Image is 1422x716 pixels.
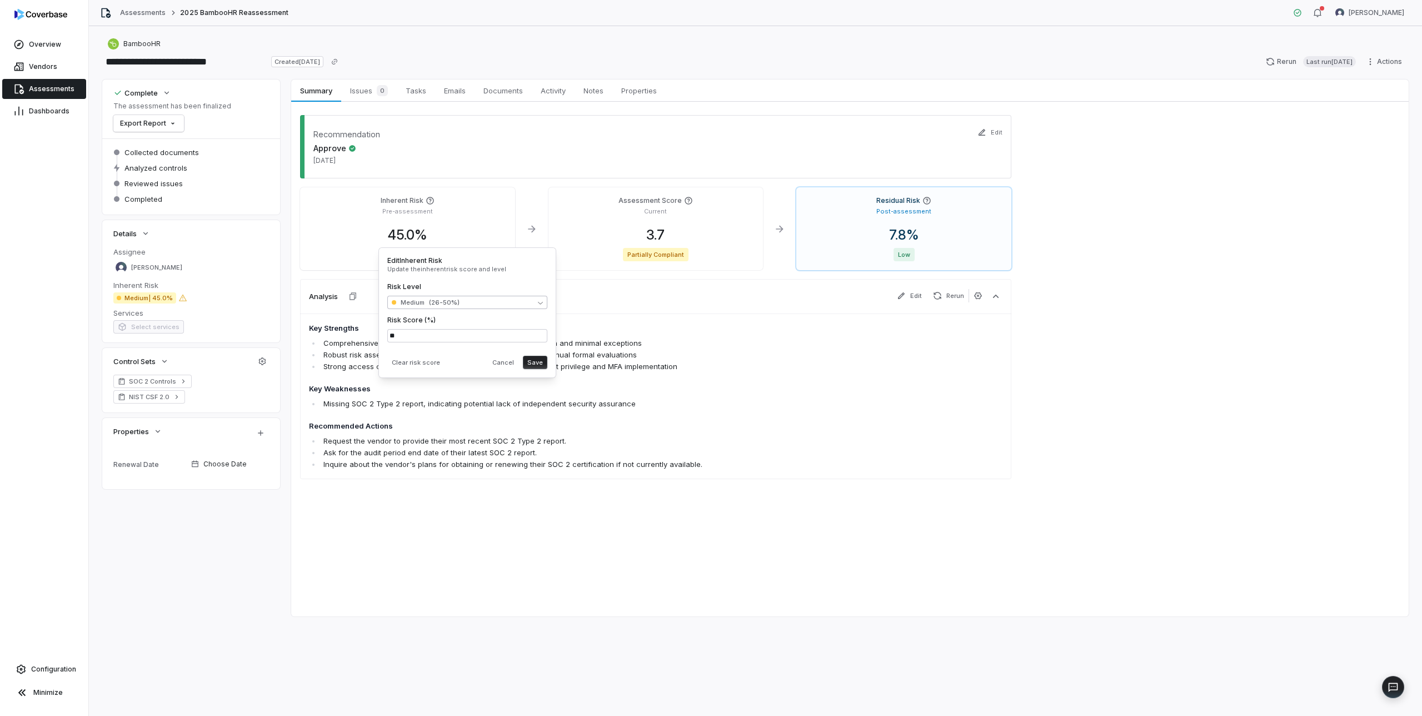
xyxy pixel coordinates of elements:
span: BambooHR [123,39,161,48]
button: Properties [110,421,166,441]
span: 7.8 % [880,227,928,243]
img: logo-D7KZi-bG.svg [14,9,67,20]
h4: Key Strengths [309,323,864,334]
button: Export Report [113,115,184,132]
label: Risk Score (%) [387,316,547,325]
span: Low [894,248,915,261]
span: Issues [346,83,392,98]
span: Properties [113,426,149,436]
span: 0 [377,85,388,96]
button: Edit [892,289,926,302]
button: Save [523,356,547,369]
li: Robust risk assessment and management processes, including annual formal evaluations [321,349,864,361]
span: Documents [479,83,527,98]
p: Current [644,207,667,216]
span: Dashboards [29,107,69,116]
span: Partially Compliant [623,248,689,261]
span: [PERSON_NAME] [1349,8,1404,17]
a: Vendors [2,57,86,77]
li: Ask for the audit period end date of their latest SOC 2 report. [321,447,864,459]
span: NIST CSF 2.0 [129,392,169,401]
span: Activity [536,83,570,98]
span: Approve [313,142,356,154]
h4: Assessment Score [618,196,682,205]
p: Post-assessment [876,207,931,216]
span: Vendors [29,62,57,71]
a: Assessments [2,79,86,99]
span: Assessments [29,84,74,93]
p: Update the inherent risk score and level [387,265,547,274]
span: Details [113,228,137,238]
button: Copy link [325,52,345,72]
span: Properties [617,83,661,98]
h4: Residual Risk [876,196,920,205]
a: NIST CSF 2.0 [113,390,185,404]
button: Actions [1363,53,1409,70]
span: Overview [29,40,61,49]
span: Medium | 45.0% [113,292,176,304]
span: Notes [579,83,608,98]
h4: Key Weaknesses [309,384,864,395]
label: Risk Level [387,282,547,291]
button: Minimize [4,682,84,704]
a: Configuration [4,659,84,679]
li: Comprehensive SOC 2 Type 2 compliance with unqualified opinion and minimal exceptions [321,337,864,349]
dt: Services [113,308,269,318]
span: Minimize [33,688,63,697]
span: [DATE] [313,156,356,165]
span: Analyzed controls [124,163,187,173]
span: Collected documents [124,147,199,157]
h3: Analysis [309,291,338,301]
li: Strong access control and authentication practices, including least privilege and MFA implementation [321,361,864,372]
dt: Inherent Risk [113,280,269,290]
button: Edit [974,121,1006,144]
span: Completed [124,194,162,204]
button: Details [110,223,153,243]
span: 45.0 % [379,227,436,243]
p: Pre-assessment [382,207,433,216]
span: Configuration [31,665,76,674]
button: RerunLast run[DATE] [1259,53,1363,70]
span: Summary [296,83,336,98]
span: Tasks [401,83,431,98]
span: Control Sets [113,356,156,366]
li: Request the vendor to provide their most recent SOC 2 Type 2 report. [321,435,864,447]
div: Complete [113,88,158,98]
span: 2025 BambooHR Reassessment [180,8,288,17]
li: Missing SOC 2 Type 2 report, indicating potential lack of independent security assurance [321,398,864,410]
button: Control Sets [110,351,172,371]
span: Reviewed issues [124,178,183,188]
span: Last run [DATE] [1303,56,1356,67]
h4: Inherent Risk [381,196,423,205]
button: Clear risk score [387,356,445,369]
img: Mike Phillips avatar [1335,8,1344,17]
span: 3.7 [637,227,673,243]
span: SOC 2 Controls [129,377,176,386]
div: Renewal Date [113,460,187,469]
span: Created [DATE] [271,56,323,67]
a: Overview [2,34,86,54]
span: [PERSON_NAME] [131,263,182,272]
button: Choose Date [187,453,273,476]
span: Choose Date [203,460,247,469]
button: Rerun [929,289,969,302]
dt: Recommendation [313,128,380,140]
p: The assessment has been finalized [113,102,231,111]
button: Complete [110,83,174,103]
dt: Assignee [113,247,269,257]
a: Dashboards [2,101,86,121]
a: Assessments [120,8,166,17]
h4: Recommended Actions [309,421,864,432]
li: Inquire about the vendor's plans for obtaining or renewing their SOC 2 certification if not curre... [321,459,864,470]
span: Emails [440,83,470,98]
h4: Edit Inherent Risk [387,256,547,265]
button: Cancel [488,356,518,369]
img: Mike Phillips avatar [116,262,127,273]
button: https://bamboohr.com/BambooHR [104,34,164,54]
button: Mike Phillips avatar[PERSON_NAME] [1329,4,1411,21]
a: SOC 2 Controls [113,375,192,388]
